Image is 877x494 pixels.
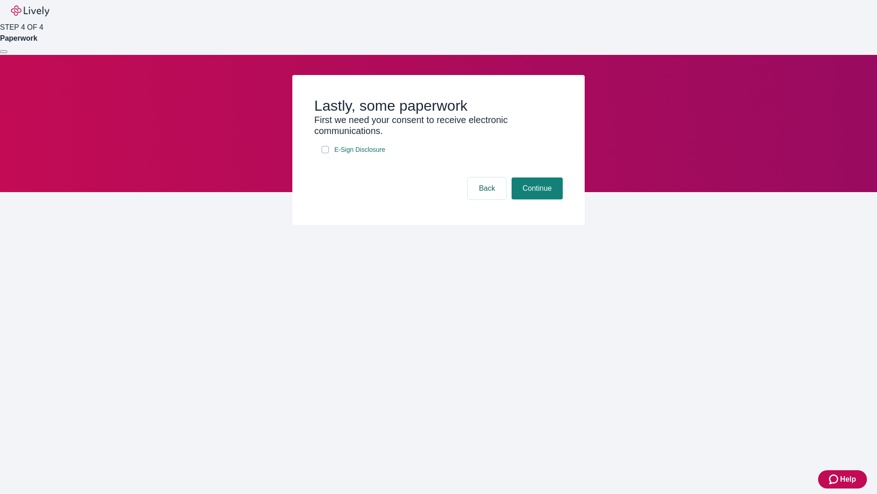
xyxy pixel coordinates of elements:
h3: First we need your consent to receive electronic communications. [314,114,563,136]
img: Lively [11,5,49,16]
h2: Lastly, some paperwork [314,97,563,114]
span: Help [840,474,856,485]
button: Back [468,177,506,199]
svg: Zendesk support icon [829,474,840,485]
button: Continue [512,177,563,199]
a: e-sign disclosure document [333,144,387,156]
span: E-Sign Disclosure [334,145,385,155]
button: Zendesk support iconHelp [818,470,867,489]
